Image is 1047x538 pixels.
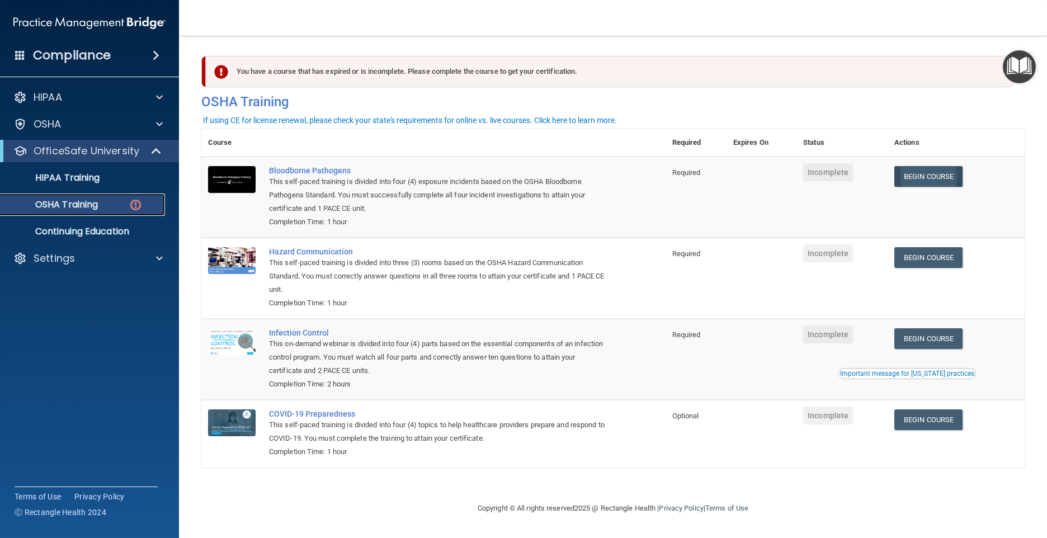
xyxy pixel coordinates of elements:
a: Begin Course [894,409,963,430]
div: This self-paced training is divided into three (3) rooms based on the OSHA Hazard Communication S... [269,256,610,296]
a: Begin Course [894,328,963,349]
p: OSHA [34,117,62,131]
div: Copyright © All rights reserved 2025 @ Rectangle Health | | [409,490,817,526]
a: Terms of Use [705,504,748,512]
span: Required [672,168,701,177]
h4: OSHA Training [201,94,1025,110]
span: Incomplete [803,244,853,262]
a: Infection Control [269,328,610,337]
p: Continuing Education [7,226,160,237]
a: Begin Course [894,247,963,268]
div: If using CE for license renewal, please check your state's requirements for online vs. live cours... [203,116,617,124]
p: Settings [34,252,75,265]
span: Ⓒ Rectangle Health 2024 [15,507,106,518]
p: HIPAA [34,91,62,104]
a: Begin Course [894,166,963,187]
a: Terms of Use [15,491,61,502]
th: Course [201,129,262,157]
span: Optional [672,412,699,420]
div: You have a course that has expired or is incomplete. Please complete the course to get your certi... [206,56,1013,87]
button: Open Resource Center [1003,50,1036,83]
div: Completion Time: 2 hours [269,377,610,391]
th: Required [666,129,727,157]
a: OSHA [13,117,163,131]
th: Expires On [727,129,796,157]
div: Completion Time: 1 hour [269,296,610,310]
a: Bloodborne Pathogens [269,166,610,175]
a: HIPAA [13,91,163,104]
iframe: Drift Widget Chat Controller [853,459,1034,503]
img: danger-circle.6113f641.png [129,198,143,212]
div: This self-paced training is divided into four (4) exposure incidents based on the OSHA Bloodborne... [269,175,610,215]
span: Required [672,249,701,258]
img: exclamation-circle-solid-danger.72ef9ffc.png [214,65,228,79]
th: Status [796,129,888,157]
div: This self-paced training is divided into four (4) topics to help healthcare providers prepare and... [269,418,610,445]
a: Privacy Policy [659,504,703,512]
p: OfficeSafe University [34,144,139,158]
p: HIPAA Training [7,172,100,183]
button: Read this if you are a dental practitioner in the state of CA [838,368,976,379]
h4: Compliance [33,48,111,63]
div: Completion Time: 1 hour [269,445,610,459]
a: Settings [13,252,163,265]
p: OSHA Training [7,199,98,210]
div: This on-demand webinar is divided into four (4) parts based on the essential components of an inf... [269,337,610,377]
span: Required [672,331,701,339]
a: Privacy Policy [74,491,125,502]
a: Hazard Communication [269,247,610,256]
th: Actions [888,129,1025,157]
span: Incomplete [803,407,853,424]
img: PMB logo [13,12,166,34]
div: Important message for [US_STATE] practices [840,370,974,377]
a: COVID-19 Preparedness [269,409,610,418]
button: If using CE for license renewal, please check your state's requirements for online vs. live cours... [201,115,619,126]
span: Incomplete [803,163,853,181]
div: Completion Time: 1 hour [269,215,610,229]
span: Incomplete [803,325,853,343]
a: OfficeSafe University [13,144,162,158]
